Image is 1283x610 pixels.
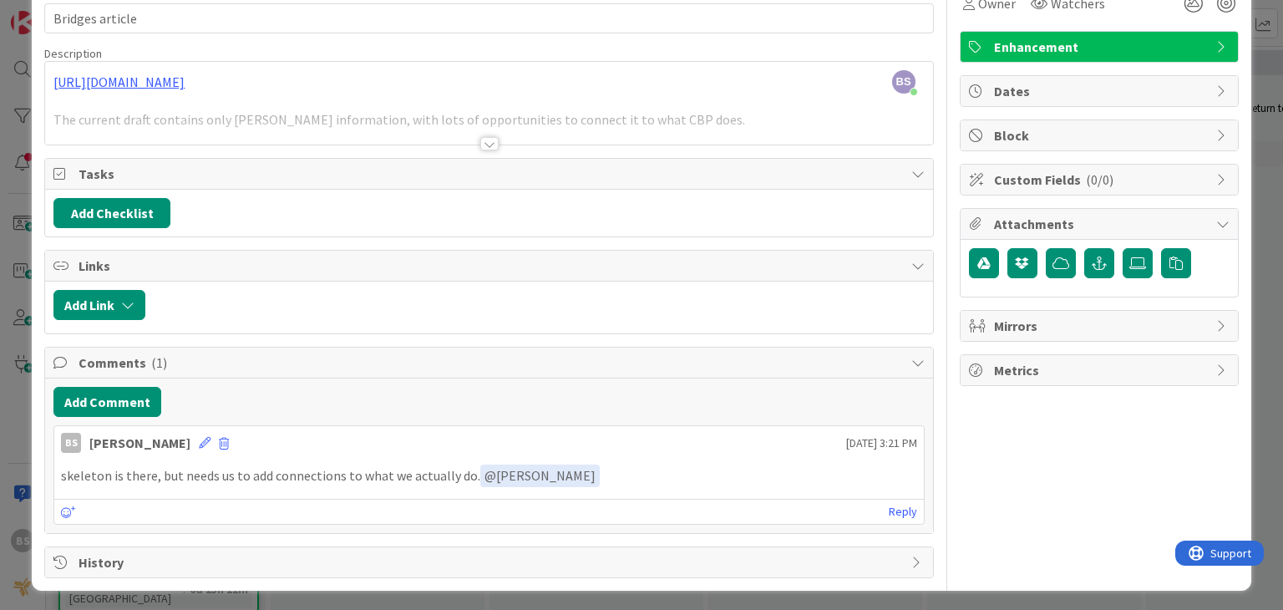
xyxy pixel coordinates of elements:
[151,354,167,371] span: ( 1 )
[89,433,190,453] div: [PERSON_NAME]
[79,353,902,373] span: Comments
[1086,171,1113,188] span: ( 0/0 )
[79,552,902,572] span: History
[889,501,917,522] a: Reply
[994,37,1208,57] span: Enhancement
[846,435,917,452] span: [DATE] 3:21 PM
[994,170,1208,190] span: Custom Fields
[994,125,1208,145] span: Block
[79,164,902,184] span: Tasks
[892,70,915,94] span: BS
[61,433,81,453] div: BS
[44,46,102,61] span: Description
[53,387,161,417] button: Add Comment
[35,3,76,23] span: Support
[61,465,916,487] p: skeleton is there, but needs us to add connections to what we actually do.
[53,74,185,90] a: [URL][DOMAIN_NAME]
[994,360,1208,380] span: Metrics
[994,81,1208,101] span: Dates
[994,316,1208,336] span: Mirrors
[53,290,145,320] button: Add Link
[484,467,596,484] span: [PERSON_NAME]
[44,3,933,33] input: type card name here...
[994,214,1208,234] span: Attachments
[53,198,170,228] button: Add Checklist
[484,467,496,484] span: @
[79,256,902,276] span: Links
